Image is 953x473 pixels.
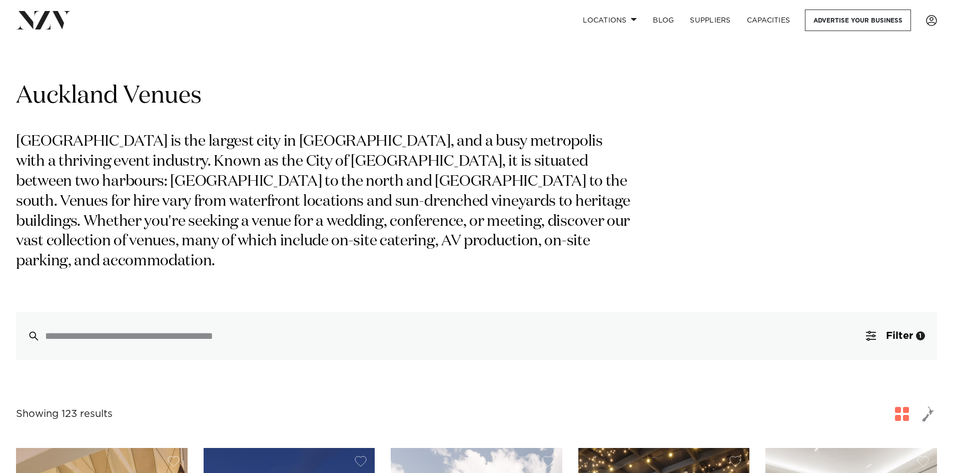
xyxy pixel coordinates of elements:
[645,10,682,31] a: BLOG
[805,10,911,31] a: Advertise your business
[739,10,798,31] a: Capacities
[16,406,113,422] div: Showing 123 results
[916,331,925,340] div: 1
[16,81,937,112] h1: Auckland Venues
[575,10,645,31] a: Locations
[16,11,71,29] img: nzv-logo.png
[854,312,937,360] button: Filter1
[886,331,913,341] span: Filter
[16,132,634,272] p: [GEOGRAPHIC_DATA] is the largest city in [GEOGRAPHIC_DATA], and a busy metropolis with a thriving...
[682,10,738,31] a: SUPPLIERS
